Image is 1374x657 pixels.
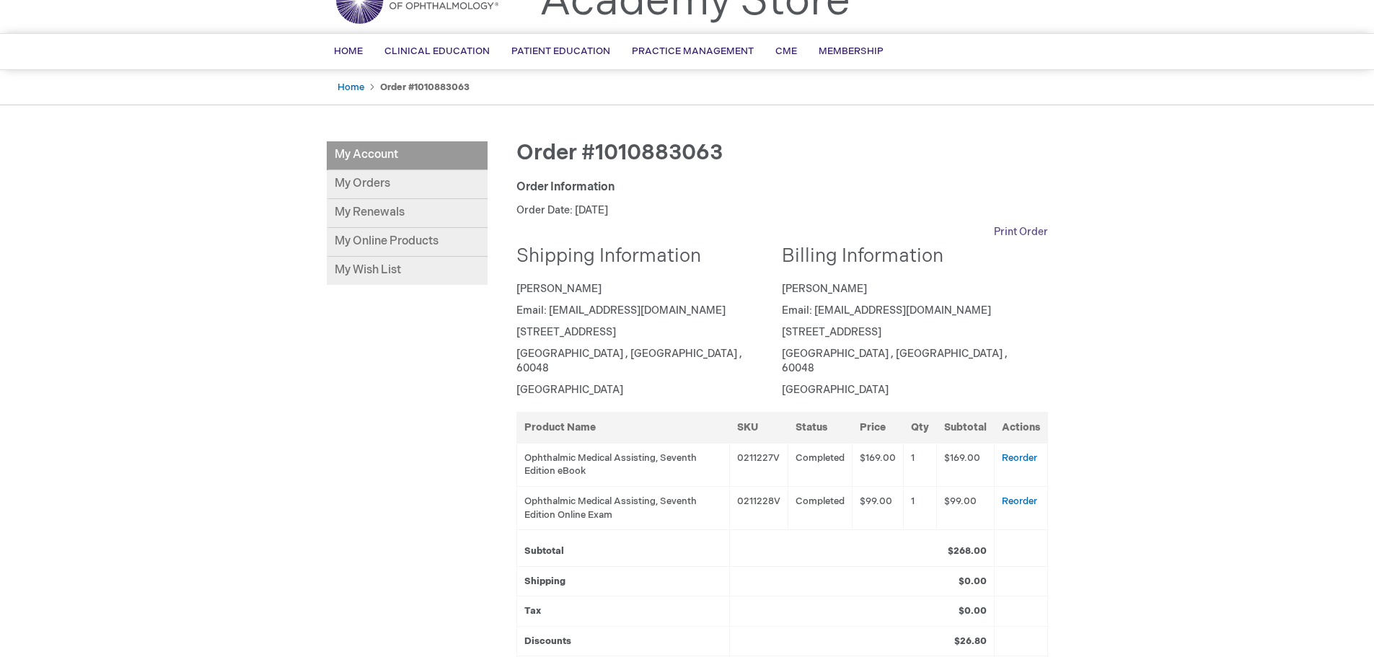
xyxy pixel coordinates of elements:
[516,384,623,396] span: [GEOGRAPHIC_DATA]
[994,412,1047,443] th: Actions
[782,348,1008,374] span: [GEOGRAPHIC_DATA] , [GEOGRAPHIC_DATA] , 60048
[334,45,363,57] span: Home
[516,247,772,268] h2: Shipping Information
[782,283,867,295] span: [PERSON_NAME]
[852,486,903,529] td: $99.00
[516,304,726,317] span: Email: [EMAIL_ADDRESS][DOMAIN_NAME]
[788,412,852,443] th: Status
[782,384,889,396] span: [GEOGRAPHIC_DATA]
[782,247,1037,268] h2: Billing Information
[338,81,364,93] a: Home
[327,228,488,257] a: My Online Products
[819,45,884,57] span: Membership
[516,412,729,443] th: Product Name
[782,326,881,338] span: [STREET_ADDRESS]
[524,545,564,557] strong: Subtotal
[380,81,470,93] strong: Order #1010883063
[903,486,936,529] td: 1
[516,326,616,338] span: [STREET_ADDRESS]
[852,443,903,486] td: $169.00
[327,199,488,228] a: My Renewals
[524,576,565,587] strong: Shipping
[516,283,602,295] span: [PERSON_NAME]
[936,486,994,529] td: $99.00
[516,486,729,529] td: Ophthalmic Medical Assisting, Seventh Edition Online Exam
[516,203,1048,218] p: Order Date: [DATE]
[729,443,788,486] td: 0211227V
[632,45,754,57] span: Practice Management
[384,45,490,57] span: Clinical Education
[959,576,987,587] strong: $0.00
[729,486,788,529] td: 0211228V
[524,605,541,617] strong: Tax
[903,443,936,486] td: 1
[524,635,571,647] strong: Discounts
[936,412,994,443] th: Subtotal
[516,348,742,374] span: [GEOGRAPHIC_DATA] , [GEOGRAPHIC_DATA] , 60048
[903,412,936,443] th: Qty
[516,180,1048,196] div: Order Information
[852,412,903,443] th: Price
[954,635,987,647] strong: $26.80
[994,225,1048,239] a: Print Order
[775,45,797,57] span: CME
[516,140,723,166] span: Order #1010883063
[516,443,729,486] td: Ophthalmic Medical Assisting, Seventh Edition eBook
[1002,452,1037,464] a: Reorder
[948,545,987,557] strong: $268.00
[327,257,488,285] a: My Wish List
[788,486,852,529] td: Completed
[959,605,987,617] strong: $0.00
[729,412,788,443] th: SKU
[327,170,488,199] a: My Orders
[1002,495,1037,507] a: Reorder
[936,443,994,486] td: $169.00
[511,45,610,57] span: Patient Education
[782,304,991,317] span: Email: [EMAIL_ADDRESS][DOMAIN_NAME]
[788,443,852,486] td: Completed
